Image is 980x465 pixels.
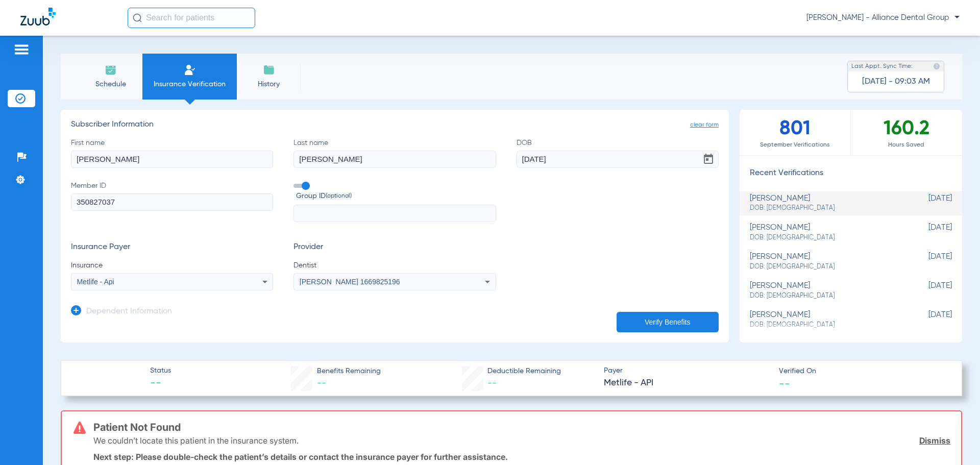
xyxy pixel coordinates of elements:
span: Hours Saved [851,140,962,150]
h3: Patient Not Found [93,422,950,432]
div: [PERSON_NAME] [750,281,901,300]
span: DOB: [DEMOGRAPHIC_DATA] [750,233,901,242]
div: [PERSON_NAME] [750,194,901,213]
label: Last name [293,138,496,168]
span: DOB: [DEMOGRAPHIC_DATA] [750,204,901,213]
span: Schedule [86,79,135,89]
span: Insurance Verification [150,79,229,89]
span: Verified On [779,366,945,377]
span: Deductible Remaining [487,366,561,377]
span: Insurance [71,260,273,271]
label: First name [71,138,273,168]
img: last sync help info [933,63,940,70]
span: Benefits Remaining [317,366,381,377]
input: Member ID [71,193,273,211]
a: Dismiss [919,435,950,446]
div: 160.2 [851,110,962,155]
img: Schedule [105,64,117,76]
h3: Dependent Information [86,307,172,317]
img: Zuub Logo [20,8,56,26]
h3: Recent Verifications [740,168,962,179]
img: error-icon [73,422,86,434]
span: [DATE] - 09:03 AM [862,77,930,87]
img: History [263,64,275,76]
span: DOB: [DEMOGRAPHIC_DATA] [750,262,901,272]
small: (optional) [326,191,352,202]
span: [DATE] [901,252,952,271]
span: [DATE] [901,194,952,213]
div: [PERSON_NAME] [750,310,901,329]
span: -- [779,378,790,388]
span: [DATE] [901,281,952,300]
span: Group ID [296,191,496,202]
span: [PERSON_NAME] 1669825196 [300,278,400,286]
label: DOB [517,138,719,168]
img: Manual Insurance Verification [184,64,196,76]
img: Search Icon [133,13,142,22]
div: [PERSON_NAME] [750,223,901,242]
h3: Insurance Payer [71,242,273,253]
span: September Verifications [740,140,850,150]
p: Next step: Please double-check the patient’s details or contact the insurance payer for further a... [93,452,950,462]
img: hamburger-icon [13,43,30,56]
span: Last Appt. Sync Time: [851,61,913,71]
span: Metlife - Api [77,278,114,286]
button: Open calendar [698,149,719,169]
input: Last name [293,151,496,168]
button: Verify Benefits [617,312,719,332]
input: Search for patients [128,8,255,28]
span: [DATE] [901,310,952,329]
input: First name [71,151,273,168]
span: [PERSON_NAME] - Alliance Dental Group [806,13,960,23]
label: Member ID [71,181,273,223]
span: clear form [690,120,719,130]
p: We couldn’t locate this patient in the insurance system. [93,435,299,446]
span: Status [150,365,171,376]
input: DOBOpen calendar [517,151,719,168]
h3: Subscriber Information [71,120,719,130]
span: DOB: [DEMOGRAPHIC_DATA] [750,291,901,301]
span: [DATE] [901,223,952,242]
h3: Provider [293,242,496,253]
div: 801 [740,110,851,155]
span: -- [487,379,497,388]
span: Payer [604,365,770,376]
span: DOB: [DEMOGRAPHIC_DATA] [750,321,901,330]
span: -- [150,377,171,391]
div: [PERSON_NAME] [750,252,901,271]
span: History [244,79,293,89]
span: Metlife - API [604,377,770,389]
span: Dentist [293,260,496,271]
span: -- [317,379,326,388]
